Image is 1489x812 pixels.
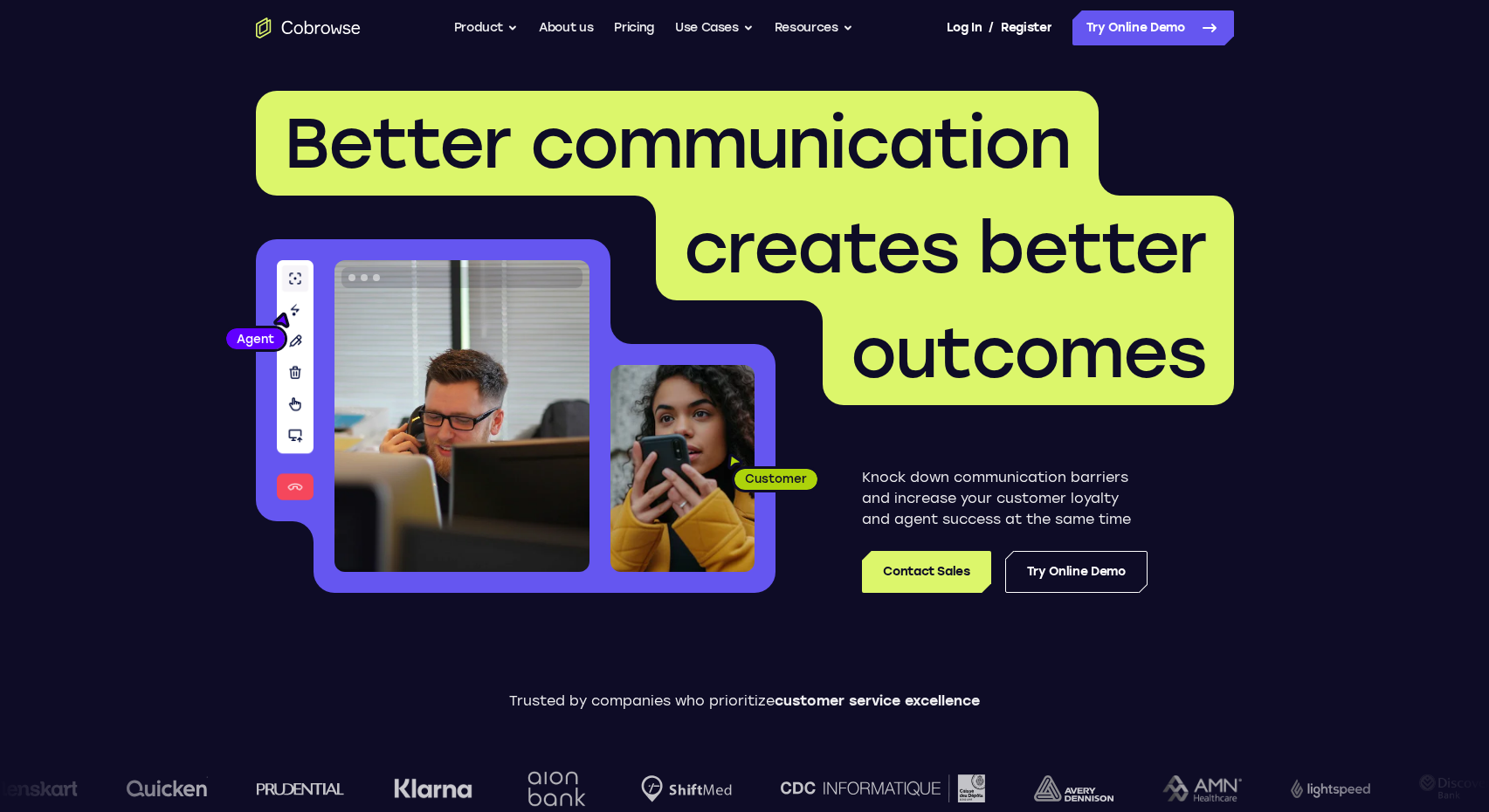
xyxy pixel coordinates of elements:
[684,206,1206,290] span: creates better
[1072,10,1234,45] a: Try Online Demo
[775,10,853,45] button: Resources
[610,365,755,572] img: A customer holding their phone
[989,17,994,38] span: /
[503,775,594,802] img: Shiftmed
[862,551,990,593] a: Contact Sales
[1001,10,1051,45] a: Register
[1005,551,1148,593] a: Try Online Demo
[675,10,754,45] button: Use Cases
[775,692,980,709] span: customer service excellence
[851,311,1206,395] span: outcomes
[947,10,982,45] a: Log In
[284,101,1071,185] span: Better communication
[1153,779,1232,797] img: Lightspeed
[862,467,1148,530] p: Knock down communication barriers and increase your customer loyalty and agent success at the sam...
[643,774,847,802] img: CDC Informatique
[454,10,519,45] button: Product
[539,10,593,45] a: About us
[896,775,975,802] img: avery-dennison
[334,260,589,572] img: A customer support agent talking on the phone
[256,778,334,799] img: Klarna
[614,10,654,45] a: Pricing
[256,17,361,38] a: Go to the home page
[1024,775,1104,802] img: AMN Healthcare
